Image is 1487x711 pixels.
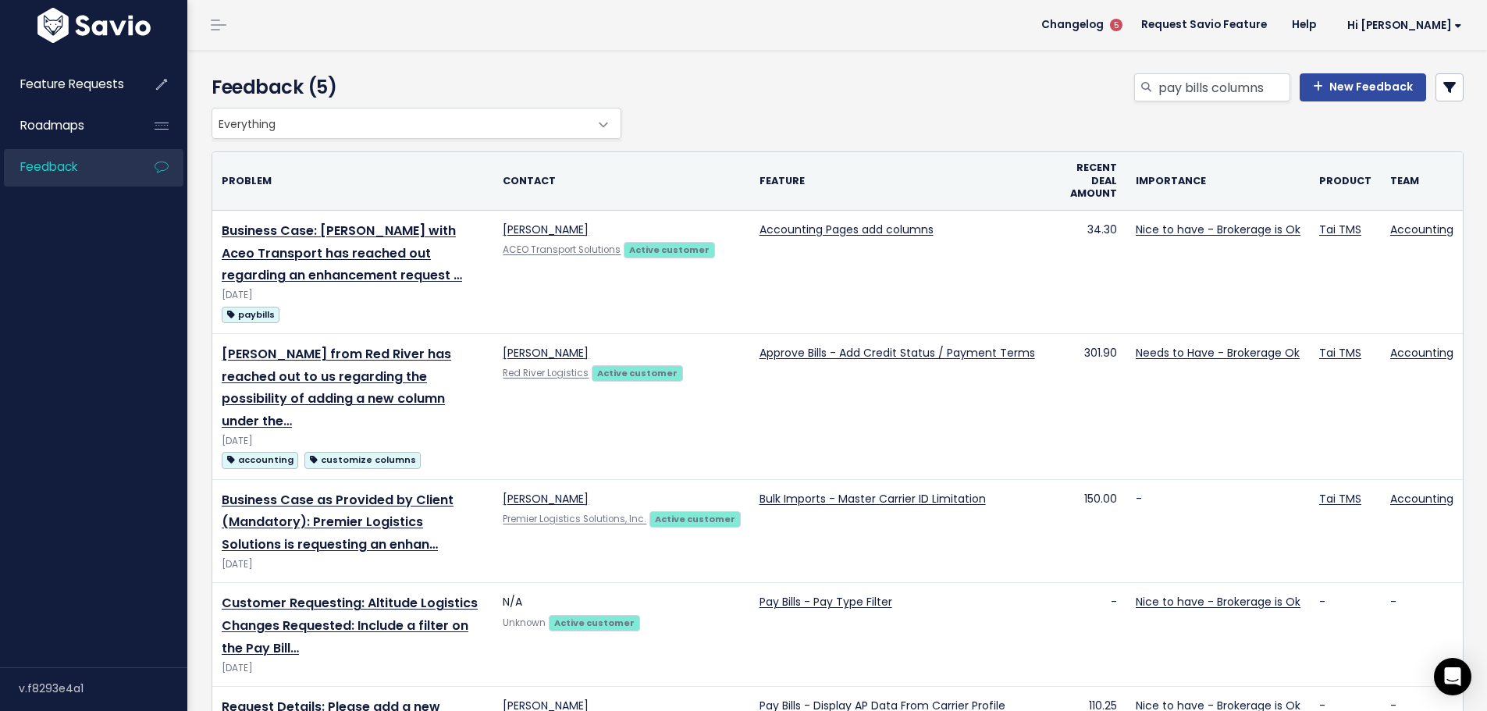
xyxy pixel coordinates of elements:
td: 150.00 [1044,479,1126,583]
a: accounting [222,450,298,469]
a: [PERSON_NAME] [503,491,589,507]
span: Hi [PERSON_NAME] [1347,20,1462,31]
span: Changelog [1041,20,1104,30]
a: Hi [PERSON_NAME] [1329,13,1475,37]
td: - [1126,479,1310,583]
a: Accounting [1390,222,1453,237]
a: paybills [222,304,279,324]
th: Recent deal amount [1044,152,1126,210]
a: Accounting Pages add columns [760,222,934,237]
th: Feature [750,152,1044,210]
strong: Active customer [629,244,710,256]
a: Feature Requests [4,66,130,102]
a: Nice to have - Brokerage is Ok [1136,222,1300,237]
div: v.f8293e4a1 [19,668,187,709]
a: Active customer [592,364,682,380]
a: [PERSON_NAME] [503,222,589,237]
span: 5 [1110,19,1122,31]
a: Tai TMS [1319,491,1361,507]
td: - [1310,583,1381,687]
a: New Feedback [1300,73,1426,101]
th: Problem [212,152,493,210]
a: Business Case: [PERSON_NAME] with Aceo Transport has reached out regarding an enhancement request … [222,222,462,285]
a: Nice to have - Brokerage is Ok [1136,594,1300,610]
h4: Feedback (5) [212,73,614,101]
div: [DATE] [222,433,484,450]
a: Feedback [4,149,130,185]
span: Everything [212,108,621,139]
span: Feedback [20,158,77,175]
td: - [1381,583,1463,687]
a: Roadmaps [4,108,130,144]
a: Red River Logistics [503,367,589,379]
span: Everything [212,108,589,138]
a: ACEO Transport Solutions [503,244,621,256]
a: Pay Bills - Pay Type Filter [760,594,892,610]
a: Accounting [1390,491,1453,507]
a: Premier Logistics Solutions, Inc. [503,513,646,525]
a: Business Case as Provided by Client (Mandatory): Premier Logistics Solutions is requesting an enhan… [222,491,454,554]
a: Active customer [624,241,714,257]
a: Accounting [1390,345,1453,361]
a: Active customer [549,614,639,630]
span: customize columns [304,452,421,468]
span: Unknown [503,617,546,629]
div: Open Intercom Messenger [1434,658,1471,695]
a: [PERSON_NAME] from Red River has reached out to us regarding the possibility of adding a new colu... [222,345,451,430]
a: Bulk Imports - Master Carrier ID Limitation [760,491,986,507]
strong: Active customer [655,513,735,525]
th: Contact [493,152,749,210]
span: Roadmaps [20,117,84,133]
td: 34.30 [1044,210,1126,333]
a: Active customer [649,510,740,526]
strong: Active customer [554,617,635,629]
td: N/A [493,583,749,687]
th: Importance [1126,152,1310,210]
th: Team [1381,152,1463,210]
span: accounting [222,452,298,468]
a: customize columns [304,450,421,469]
input: Search feedback... [1157,73,1290,101]
a: Needs to Have - Brokerage Ok [1136,345,1300,361]
span: Feature Requests [20,76,124,92]
a: Customer Requesting: Altitude Logistics Changes Requested: Include a filter on the Pay Bill… [222,594,478,657]
td: - [1044,583,1126,687]
a: [PERSON_NAME] [503,345,589,361]
div: [DATE] [222,660,484,677]
div: [DATE] [222,287,484,304]
img: logo-white.9d6f32f41409.svg [34,8,155,43]
td: 301.90 [1044,333,1126,479]
a: Tai TMS [1319,345,1361,361]
span: paybills [222,307,279,323]
div: [DATE] [222,556,484,573]
a: Approve Bills - Add Credit Status / Payment Terms [760,345,1035,361]
th: Product [1310,152,1381,210]
a: Request Savio Feature [1129,13,1279,37]
a: Help [1279,13,1329,37]
a: Tai TMS [1319,222,1361,237]
strong: Active customer [597,367,678,379]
